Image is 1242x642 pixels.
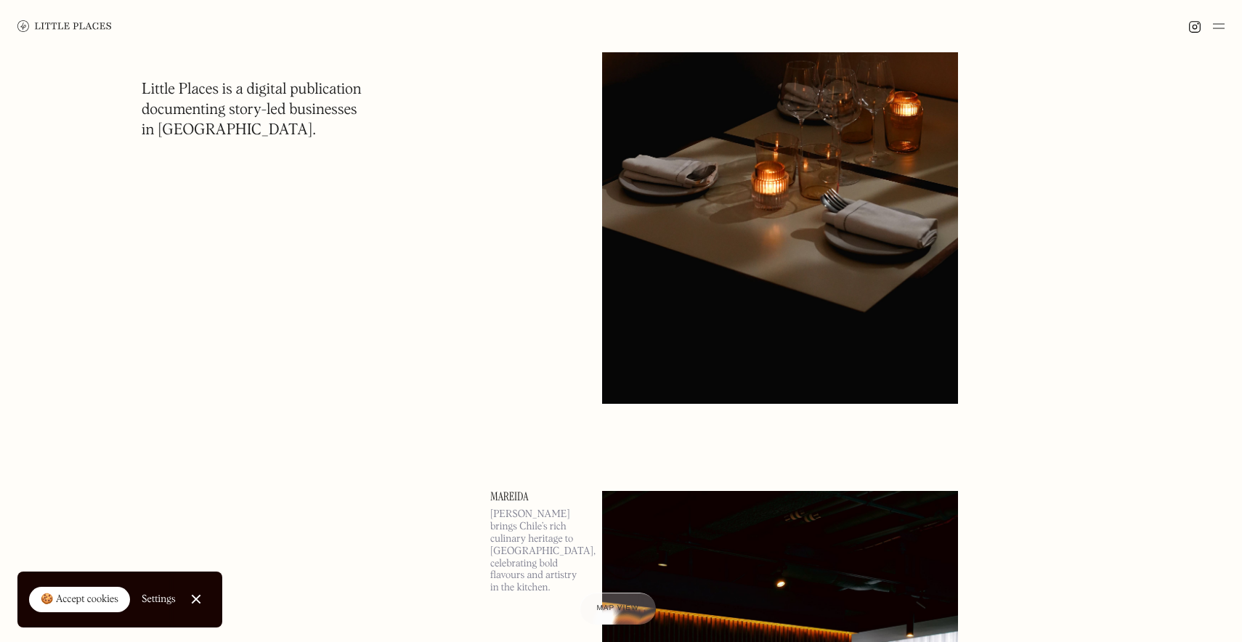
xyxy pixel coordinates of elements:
a: Settings [142,583,176,616]
a: 🍪 Accept cookies [29,587,130,613]
span: Map view [597,604,639,612]
a: Map view [580,593,657,625]
a: Mareida [490,491,585,503]
div: 🍪 Accept cookies [41,593,118,607]
h1: Little Places is a digital publication documenting story-led businesses in [GEOGRAPHIC_DATA]. [142,80,362,141]
div: Close Cookie Popup [195,599,196,600]
p: [PERSON_NAME] brings Chile’s rich culinary heritage to [GEOGRAPHIC_DATA], celebrating bold flavou... [490,508,585,594]
div: Settings [142,594,176,604]
a: Close Cookie Popup [182,585,211,614]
